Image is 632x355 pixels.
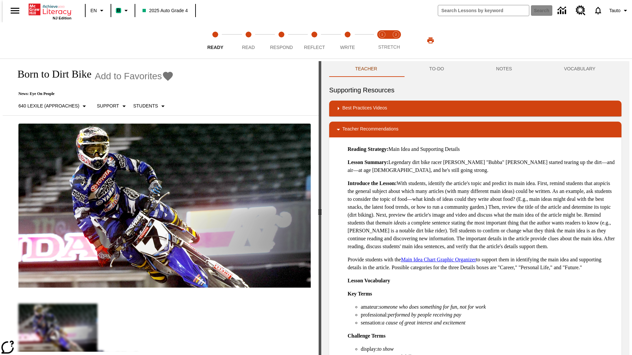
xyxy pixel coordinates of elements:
[304,45,325,50] span: Reflect
[554,2,572,20] a: Data Center
[143,7,188,14] span: 2025 Auto Grade 4
[295,22,333,59] button: Reflect step 4 of 5
[117,6,120,14] span: B
[361,311,616,319] li: professional:
[321,61,629,355] div: activity
[53,16,71,20] span: NJ Edition
[382,320,465,325] em: a cause of great interest and excitement
[242,45,255,50] span: Read
[438,5,529,16] input: search field
[329,22,367,59] button: Write step 5 of 5
[361,303,616,311] li: amateur:
[196,22,234,59] button: Ready step 1 of 5
[342,126,398,133] p: Teacher Recommendations
[348,291,372,296] strong: Key Terms
[5,1,25,20] button: Open side menu
[420,35,441,46] button: Print
[572,2,590,19] a: Resource Center, Will open in new tab
[348,159,388,165] strong: Lesson Summary:
[348,146,388,152] strong: Reading Strategy:
[348,158,616,174] p: Legendary dirt bike racer [PERSON_NAME] "Bubba" [PERSON_NAME] started tearing up the dirt—and air...
[18,103,79,109] p: 640 Lexile (Approaches)
[94,100,130,112] button: Scaffolds, Support
[378,44,400,50] span: STRETCH
[373,22,392,59] button: Stretch Read step 1 of 2
[95,71,162,82] span: Add to Favorites
[11,68,92,80] h1: Born to Dirt Bike
[329,61,403,77] button: Teacher
[382,220,403,225] em: main idea
[319,61,321,355] div: Press Enter or Spacebar and then press right and left arrow keys to move the slider
[590,2,607,19] a: Notifications
[470,61,538,77] button: NOTES
[342,105,387,112] p: Best Practices Videos
[340,45,355,50] span: Write
[207,45,224,50] span: Ready
[607,5,632,16] button: Profile/Settings
[386,22,406,59] button: Stretch Respond step 2 of 2
[329,85,621,95] h6: Supporting Resources
[229,22,267,59] button: Read step 2 of 5
[131,100,170,112] button: Select Student
[361,345,616,353] li: display:
[378,346,394,352] em: to show
[262,22,301,59] button: Respond step 3 of 5
[329,122,621,137] div: Teacher Recommendations
[381,33,383,36] text: 1
[113,5,133,16] button: Boost Class color is mint green. Change class color
[361,319,616,327] li: sensation:
[348,180,397,186] strong: Introduce the Lesson:
[348,179,616,250] p: With students, identify the article's topic and predict its main idea. First, remind students tha...
[16,100,91,112] button: Select Lexile, 640 Lexile (Approaches)
[401,257,476,262] a: Main Idea Chart Graphic Organizer
[388,312,461,318] em: performed by people receiving pay
[270,45,293,50] span: Respond
[395,33,397,36] text: 2
[329,101,621,116] div: Best Practices Videos
[29,2,71,20] div: Home
[97,103,119,109] p: Support
[88,5,109,16] button: Language: EN, Select a language
[609,7,620,14] span: Tauto
[379,304,486,310] em: someone who does something for fun, not for work
[348,333,385,339] strong: Challenge Terms
[133,103,158,109] p: Students
[348,145,616,153] p: Main Idea and Supporting Details
[11,91,174,96] p: News: Eye On People
[538,61,621,77] button: VOCABULARY
[348,278,390,283] strong: Lesson Vocabulary
[3,61,319,352] div: reading
[91,7,97,14] span: EN
[329,61,621,77] div: Instructional Panel Tabs
[95,70,174,82] button: Add to Favorites - Born to Dirt Bike
[348,256,616,272] p: Provide students with the to support them in identifying the main idea and supporting details in ...
[18,124,311,288] img: Motocross racer James Stewart flies through the air on his dirt bike.
[596,180,607,186] em: topic
[403,61,470,77] button: TO-DO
